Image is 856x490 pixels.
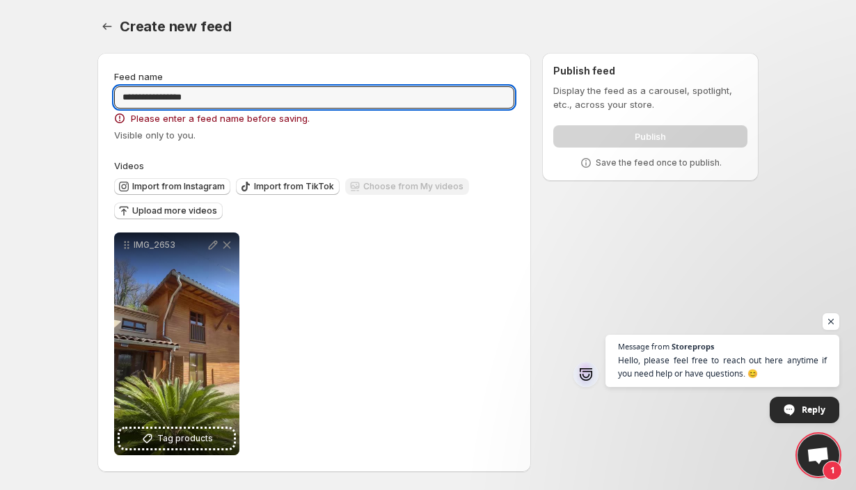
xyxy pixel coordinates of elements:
span: Upload more videos [132,205,217,216]
button: Import from TikTok [236,178,340,195]
button: Tag products [120,429,234,448]
span: Visible only to you. [114,129,196,141]
p: Save the feed once to publish. [596,157,722,168]
span: 1 [823,461,842,480]
button: Import from Instagram [114,178,230,195]
p: IMG_2653 [134,239,206,251]
span: Videos [114,160,144,171]
span: Storeprops [672,342,714,350]
span: Feed name [114,71,163,82]
button: Upload more videos [114,203,223,219]
span: Message from [618,342,669,350]
span: Import from Instagram [132,181,225,192]
span: Import from TikTok [254,181,334,192]
span: Create new feed [120,18,232,35]
span: Hello, please feel free to reach out here anytime if you need help or have questions. 😊 [618,354,827,380]
h2: Publish feed [553,64,747,78]
p: Display the feed as a carousel, spotlight, etc., across your store. [553,84,747,111]
span: Please enter a feed name before saving. [131,111,310,125]
span: Reply [802,397,825,422]
span: Tag products [157,432,213,445]
div: IMG_2653Tag products [114,232,239,455]
button: Settings [97,17,117,36]
a: Open chat [798,434,839,476]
